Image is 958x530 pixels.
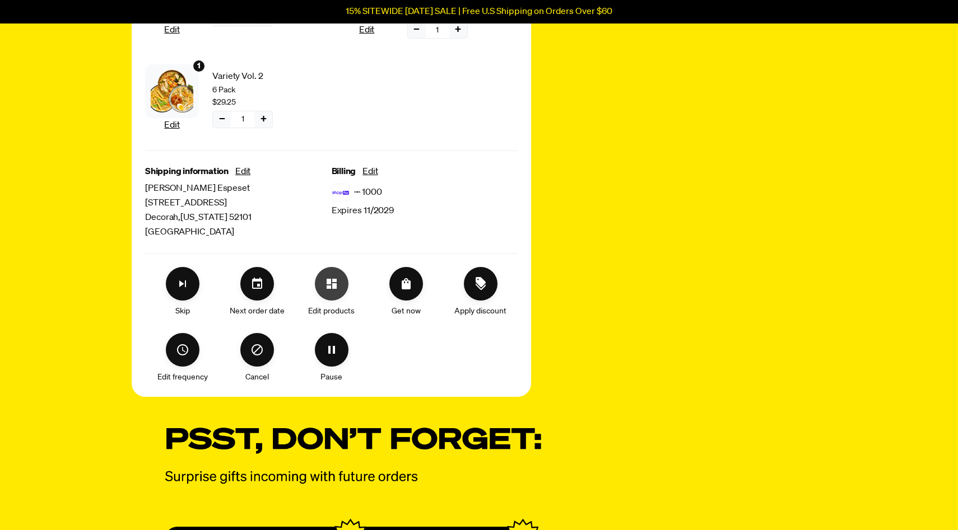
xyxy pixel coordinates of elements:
button: Edit [359,23,374,37]
span: Get now [392,305,421,317]
span: Skip [175,305,190,317]
span: 1 [197,60,201,72]
button: Set your next order date [240,267,274,301]
span: ···· 1000 [354,185,382,200]
button: Skip subscription [166,267,199,301]
p: 15% SITEWIDE [DATE] SALE | Free U.S Shipping on Orders Over $60 [346,7,612,17]
button: Edit [164,118,179,133]
div: Make changes for subscription [145,267,518,383]
span: [GEOGRAPHIC_DATA] [145,225,332,240]
button: Apply discount [464,267,497,301]
span: Edit products [308,305,355,317]
img: Variety Vol. 2 [151,70,193,112]
span: Variety Vol. 2 [212,69,323,84]
span: Next order date [230,305,285,317]
span: Decorah , [US_STATE] 52101 [145,210,332,225]
button: Edit products [315,267,348,301]
span: 6 Pack [212,84,323,96]
button: Increase quantity [449,22,467,38]
div: Subscription product: Variety Vol. 2 [145,60,323,137]
button: Pause [315,333,348,367]
button: Edit [362,165,378,179]
span: [PERSON_NAME] Espeset [145,181,332,196]
span: Cancel [245,371,269,383]
span: Expires 11/2029 [332,204,394,218]
button: Order Now [389,267,423,301]
button: Decrease quantity [213,111,231,128]
span: Billing [332,165,356,179]
span: Edit frequency [157,371,208,383]
button: Edit frequency [166,333,199,367]
span: Apply discount [454,305,506,317]
span: $29.25 [212,96,236,109]
span: 1 [241,113,244,125]
span: 1 [436,24,439,36]
span: Pause [320,371,342,383]
button: Decrease quantity [408,22,426,38]
img: svg%3E [332,184,350,201]
button: Edit [164,23,179,37]
button: Edit [235,165,250,179]
button: Cancel [240,333,274,367]
button: Increase quantity [254,111,272,128]
div: 1 units of item: Variety Vol. 2 [192,59,206,73]
span: Shipping information [145,165,229,179]
span: [STREET_ADDRESS] [145,196,332,210]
